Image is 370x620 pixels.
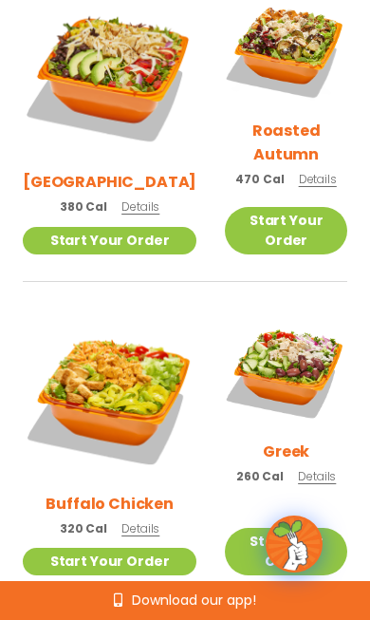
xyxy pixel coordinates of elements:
[298,468,336,484] span: Details
[121,520,159,536] span: Details
[263,440,309,463] h2: Greek
[225,207,347,254] a: Start Your Order
[23,227,196,254] a: Start Your Order
[235,171,284,188] span: 470 Cal
[121,198,159,215] span: Details
[236,468,284,485] span: 260 Cal
[225,119,347,166] h2: Roasted Autumn
[46,492,174,516] h2: Buffalo Chicken
[299,171,337,187] span: Details
[23,310,196,484] img: Product photo for Buffalo Chicken Salad
[225,310,347,433] img: Product photo for Greek Salad
[268,517,321,571] img: wpChatIcon
[114,593,256,607] a: Download our app!
[23,548,196,575] a: Start Your Order
[60,198,107,216] span: 380 Cal
[225,528,347,575] a: Start Your Order
[23,170,196,194] h2: [GEOGRAPHIC_DATA]
[132,593,256,607] span: Download our app!
[60,520,107,537] span: 320 Cal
